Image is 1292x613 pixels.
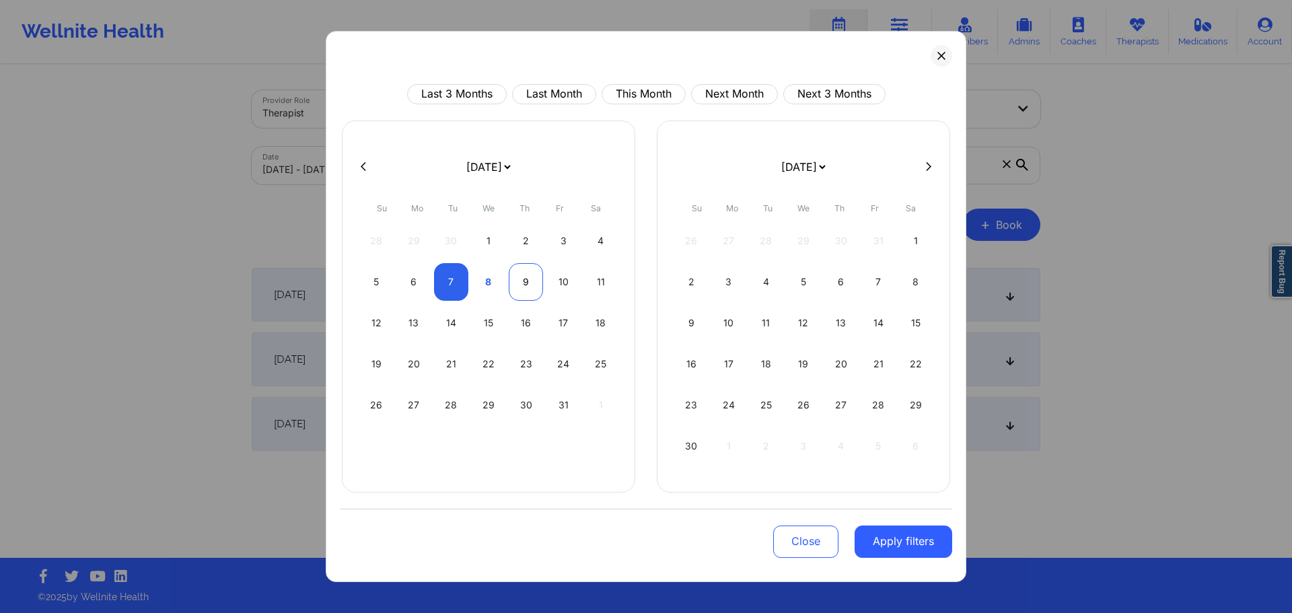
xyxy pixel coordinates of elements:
[509,304,543,342] div: Thu Oct 16 2025
[583,263,618,301] div: Sat Oct 11 2025
[583,304,618,342] div: Sat Oct 18 2025
[674,263,709,301] div: Sun Nov 02 2025
[556,203,564,213] abbr: Friday
[787,345,821,383] div: Wed Nov 19 2025
[712,263,746,301] div: Mon Nov 03 2025
[749,345,783,383] div: Tue Nov 18 2025
[898,222,933,260] div: Sat Nov 01 2025
[712,386,746,424] div: Mon Nov 24 2025
[898,386,933,424] div: Sat Nov 29 2025
[773,526,838,558] button: Close
[448,203,458,213] abbr: Tuesday
[546,304,581,342] div: Fri Oct 17 2025
[861,304,896,342] div: Fri Nov 14 2025
[749,263,783,301] div: Tue Nov 04 2025
[546,345,581,383] div: Fri Oct 24 2025
[898,263,933,301] div: Sat Nov 08 2025
[824,304,858,342] div: Thu Nov 13 2025
[674,386,709,424] div: Sun Nov 23 2025
[472,222,506,260] div: Wed Oct 01 2025
[359,345,394,383] div: Sun Oct 19 2025
[546,386,581,424] div: Fri Oct 31 2025
[397,345,431,383] div: Mon Oct 20 2025
[591,203,601,213] abbr: Saturday
[434,263,468,301] div: Tue Oct 07 2025
[861,386,896,424] div: Fri Nov 28 2025
[583,345,618,383] div: Sat Oct 25 2025
[871,203,879,213] abbr: Friday
[472,304,506,342] div: Wed Oct 15 2025
[726,203,738,213] abbr: Monday
[861,263,896,301] div: Fri Nov 07 2025
[434,386,468,424] div: Tue Oct 28 2025
[434,345,468,383] div: Tue Oct 21 2025
[692,203,702,213] abbr: Sunday
[359,386,394,424] div: Sun Oct 26 2025
[898,345,933,383] div: Sat Nov 22 2025
[546,263,581,301] div: Fri Oct 10 2025
[691,84,778,104] button: Next Month
[602,84,686,104] button: This Month
[359,263,394,301] div: Sun Oct 05 2025
[906,203,916,213] abbr: Saturday
[472,263,506,301] div: Wed Oct 08 2025
[787,386,821,424] div: Wed Nov 26 2025
[787,304,821,342] div: Wed Nov 12 2025
[519,203,530,213] abbr: Thursday
[749,386,783,424] div: Tue Nov 25 2025
[512,84,596,104] button: Last Month
[397,263,431,301] div: Mon Oct 06 2025
[674,345,709,383] div: Sun Nov 16 2025
[763,203,773,213] abbr: Tuesday
[472,345,506,383] div: Wed Oct 22 2025
[359,304,394,342] div: Sun Oct 12 2025
[397,304,431,342] div: Mon Oct 13 2025
[411,203,423,213] abbr: Monday
[861,345,896,383] div: Fri Nov 21 2025
[472,386,506,424] div: Wed Oct 29 2025
[397,386,431,424] div: Mon Oct 27 2025
[509,345,543,383] div: Thu Oct 23 2025
[712,345,746,383] div: Mon Nov 17 2025
[855,526,952,558] button: Apply filters
[783,84,886,104] button: Next 3 Months
[674,304,709,342] div: Sun Nov 09 2025
[787,263,821,301] div: Wed Nov 05 2025
[434,304,468,342] div: Tue Oct 14 2025
[824,386,858,424] div: Thu Nov 27 2025
[377,203,387,213] abbr: Sunday
[824,263,858,301] div: Thu Nov 06 2025
[834,203,845,213] abbr: Thursday
[509,263,543,301] div: Thu Oct 09 2025
[546,222,581,260] div: Fri Oct 03 2025
[824,345,858,383] div: Thu Nov 20 2025
[674,427,709,465] div: Sun Nov 30 2025
[509,222,543,260] div: Thu Oct 02 2025
[407,84,507,104] button: Last 3 Months
[712,304,746,342] div: Mon Nov 10 2025
[482,203,495,213] abbr: Wednesday
[583,222,618,260] div: Sat Oct 04 2025
[749,304,783,342] div: Tue Nov 11 2025
[898,304,933,342] div: Sat Nov 15 2025
[797,203,810,213] abbr: Wednesday
[509,386,543,424] div: Thu Oct 30 2025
